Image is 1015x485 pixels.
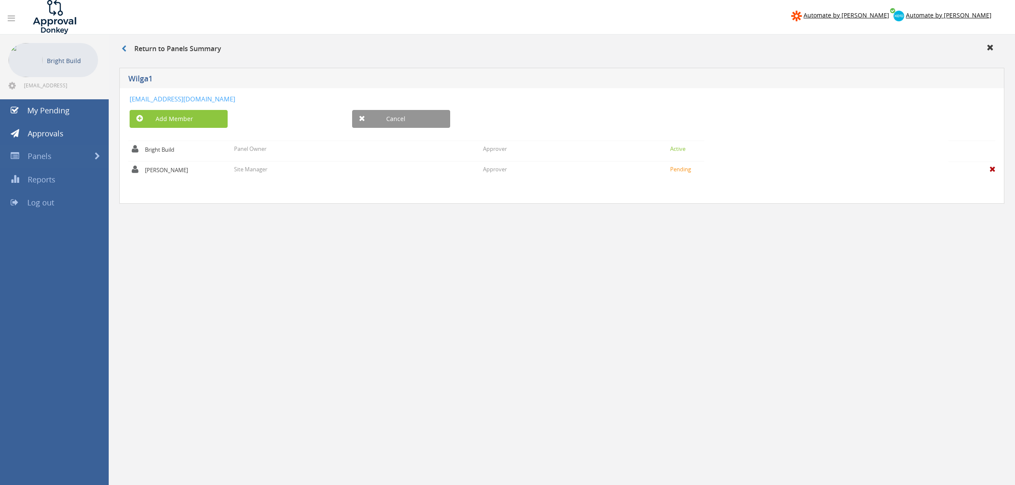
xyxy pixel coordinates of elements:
img: xero-logo.png [894,11,904,21]
p: Bright Build [47,55,94,66]
p: Bright Build [145,146,194,154]
img: zapier-logomark.png [791,11,802,21]
span: Reports [28,174,55,185]
h5: Wilga1 [128,75,737,85]
span: Approvals [28,128,64,139]
a: Add Member [130,110,228,128]
small: Pending [670,165,691,173]
h3: Return to Panels Summary [121,45,221,53]
a: Cancel [352,110,450,128]
p: Site Manager [234,165,267,173]
span: Log out [27,197,54,208]
p: Approver [483,165,507,173]
span: [EMAIL_ADDRESS][DOMAIN_NAME] [24,82,96,89]
p: Approver [483,145,507,153]
a: [EMAIL_ADDRESS][DOMAIN_NAME] [130,95,235,103]
span: Automate by [PERSON_NAME] [804,11,889,19]
span: Panels [28,151,52,161]
span: My Pending [27,105,69,115]
small: Active [670,145,685,153]
span: Automate by [PERSON_NAME] [906,11,992,19]
p: Panel Owner [234,145,266,153]
p: [PERSON_NAME] [145,166,194,174]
